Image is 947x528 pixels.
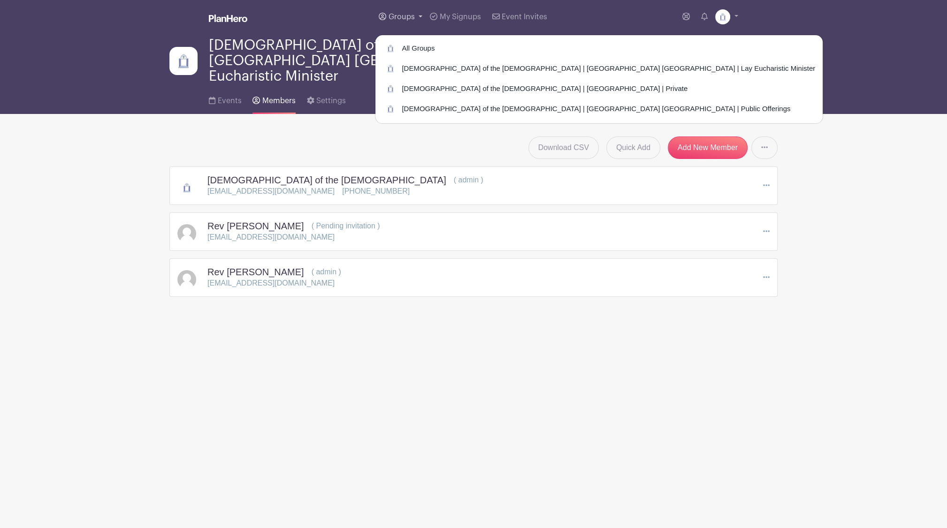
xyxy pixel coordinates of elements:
[398,43,435,54] span: All Groups
[207,220,304,232] h5: Rev [PERSON_NAME]
[375,79,823,98] a: [DEMOGRAPHIC_DATA] of the [DEMOGRAPHIC_DATA] | [GEOGRAPHIC_DATA] | Private
[342,186,410,197] p: [PHONE_NUMBER]
[316,97,346,105] span: Settings
[383,61,398,76] img: Doors3.jpg
[169,47,198,75] img: Doors3.jpg
[398,63,815,74] span: [DEMOGRAPHIC_DATA] of the [DEMOGRAPHIC_DATA] | [GEOGRAPHIC_DATA] [GEOGRAPHIC_DATA] | Lay Eucharis...
[454,176,483,184] span: ( admin )
[715,9,730,24] img: Doors3.jpg
[398,104,790,114] span: [DEMOGRAPHIC_DATA] of the [DEMOGRAPHIC_DATA] | [GEOGRAPHIC_DATA] [GEOGRAPHIC_DATA] | Public Offer...
[606,136,660,159] a: Quick Add
[209,84,241,114] a: Events
[207,266,304,278] h5: Rev [PERSON_NAME]
[383,101,398,116] img: Doors3.jpg
[209,15,247,22] img: logo_white-6c42ec7e38ccf1d336a20a19083b03d10ae64f83f12c07503d8b9e83406b4c7d.svg
[375,39,823,58] a: All Groups
[375,59,823,78] a: [DEMOGRAPHIC_DATA] of the [DEMOGRAPHIC_DATA] | [GEOGRAPHIC_DATA] [GEOGRAPHIC_DATA] | Lay Eucharis...
[383,41,398,56] img: Doors3.jpg
[177,178,196,197] img: Doors3.jpg
[207,174,446,186] h5: [DEMOGRAPHIC_DATA] of the [DEMOGRAPHIC_DATA]
[252,84,295,114] a: Members
[307,84,346,114] a: Settings
[262,97,296,105] span: Members
[209,38,570,84] span: [DEMOGRAPHIC_DATA] of the [DEMOGRAPHIC_DATA] | [GEOGRAPHIC_DATA] [GEOGRAPHIC_DATA] | Lay Eucharis...
[375,35,823,124] div: Groups
[207,186,335,197] p: [EMAIL_ADDRESS][DOMAIN_NAME]
[207,278,335,289] p: [EMAIL_ADDRESS][DOMAIN_NAME]
[312,268,341,276] span: ( admin )
[668,136,748,159] a: Add New Member
[389,13,415,21] span: Groups
[217,97,241,105] span: Events
[528,136,599,159] a: Download CSV
[383,81,398,96] img: Doors3.jpg
[177,270,196,289] img: default-ce2991bfa6775e67f084385cd625a349d9dcbb7a52a09fb2fda1e96e2d18dcdb.png
[177,224,196,243] img: default-ce2991bfa6775e67f084385cd625a349d9dcbb7a52a09fb2fda1e96e2d18dcdb.png
[375,99,823,118] a: [DEMOGRAPHIC_DATA] of the [DEMOGRAPHIC_DATA] | [GEOGRAPHIC_DATA] [GEOGRAPHIC_DATA] | Public Offer...
[502,13,547,21] span: Event Invites
[312,222,380,230] span: ( Pending invitation )
[207,232,335,243] p: [EMAIL_ADDRESS][DOMAIN_NAME]
[440,13,481,21] span: My Signups
[398,83,687,94] span: [DEMOGRAPHIC_DATA] of the [DEMOGRAPHIC_DATA] | [GEOGRAPHIC_DATA] | Private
